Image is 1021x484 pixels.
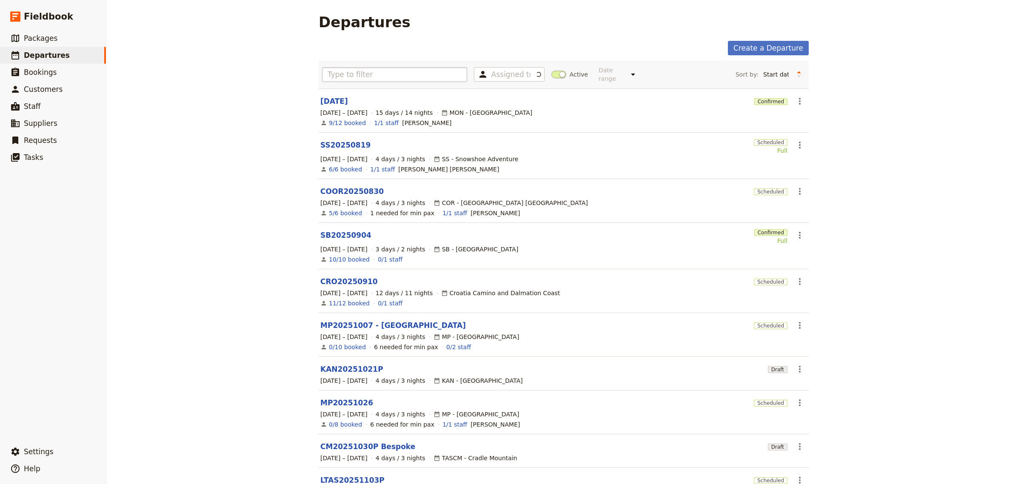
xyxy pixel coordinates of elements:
[754,229,787,236] span: Confirmed
[374,343,438,351] div: 6 needed for min pax
[370,165,395,174] a: 1/1 staff
[319,14,411,31] h1: Departures
[376,245,425,253] span: 3 days / 2 nights
[320,230,371,240] a: SB20250904
[736,70,759,79] span: Sort by:
[433,333,519,341] div: MP - [GEOGRAPHIC_DATA]
[320,441,415,452] a: CM20251030P Bespoke
[570,70,588,79] span: Active
[754,279,787,285] span: Scheduled
[754,322,787,329] span: Scheduled
[793,274,807,289] button: Actions
[759,68,793,81] select: Sort by:
[329,420,362,429] a: View the bookings for this departure
[320,333,368,341] span: [DATE] – [DATE]
[24,68,57,77] span: Bookings
[754,188,787,195] span: Scheduled
[320,96,348,106] a: [DATE]
[793,228,807,242] button: Actions
[320,186,384,196] a: COOR20250830
[329,343,366,351] a: View the bookings for this departure
[24,119,57,128] span: Suppliers
[376,333,425,341] span: 4 days / 3 nights
[441,108,533,117] div: MON - [GEOGRAPHIC_DATA]
[24,10,73,23] span: Fieldbook
[793,318,807,333] button: Actions
[376,289,433,297] span: 12 days / 11 nights
[329,209,362,217] a: View the bookings for this departure
[320,320,466,330] a: MP20251007 - [GEOGRAPHIC_DATA]
[754,236,787,245] div: Full
[370,209,434,217] div: 1 needed for min pax
[446,343,471,351] a: 0/2 staff
[793,184,807,199] button: Actions
[24,136,57,145] span: Requests
[398,165,499,174] span: Frith Hudson Graham
[378,255,402,264] a: 0/1 staff
[793,362,807,376] button: Actions
[433,245,519,253] div: SB - [GEOGRAPHIC_DATA]
[24,85,63,94] span: Customers
[728,41,809,55] a: Create a Departure
[376,108,433,117] span: 15 days / 14 nights
[793,94,807,108] button: Actions
[376,155,425,163] span: 4 days / 3 nights
[320,245,368,253] span: [DATE] – [DATE]
[320,108,368,117] span: [DATE] – [DATE]
[793,439,807,454] button: Actions
[378,299,402,307] a: 0/1 staff
[471,420,520,429] span: Melinda Russell
[433,410,519,419] div: MP - [GEOGRAPHIC_DATA]
[329,119,366,127] a: View the bookings for this departure
[320,398,373,408] a: MP20251026
[329,165,362,174] a: View the bookings for this departure
[320,276,378,287] a: CRO20250910
[754,146,787,155] div: Full
[329,299,370,307] a: View the bookings for this departure
[433,376,523,385] div: KAN - [GEOGRAPHIC_DATA]
[24,51,70,60] span: Departures
[754,477,787,484] span: Scheduled
[402,119,451,127] span: Rebecca Arnott
[793,68,805,81] button: Change sort direction
[24,102,41,111] span: Staff
[320,199,368,207] span: [DATE] – [DATE]
[442,420,467,429] a: 1/1 staff
[322,67,467,82] input: Type to filter
[433,155,519,163] div: SS - Snowshoe Adventure
[433,454,517,462] div: TASCM - Cradle Mountain
[768,366,787,373] span: Draft
[376,410,425,419] span: 4 days / 3 nights
[471,209,520,217] span: Lisa Marshall
[24,447,54,456] span: Settings
[768,444,787,450] span: Draft
[491,69,530,80] input: Assigned to
[754,139,787,146] span: Scheduled
[24,153,43,162] span: Tasks
[793,396,807,410] button: Actions
[320,289,368,297] span: [DATE] – [DATE]
[320,454,368,462] span: [DATE] – [DATE]
[374,119,399,127] a: 1/1 staff
[376,199,425,207] span: 4 days / 3 nights
[754,400,787,407] span: Scheduled
[24,464,40,473] span: Help
[329,255,370,264] a: View the bookings for this departure
[24,34,57,43] span: Packages
[442,209,467,217] a: 1/1 staff
[320,155,368,163] span: [DATE] – [DATE]
[320,376,368,385] span: [DATE] – [DATE]
[376,454,425,462] span: 4 days / 3 nights
[376,376,425,385] span: 4 days / 3 nights
[320,140,371,150] a: SS20250819
[320,364,383,374] a: KAN20251021P
[320,410,368,419] span: [DATE] – [DATE]
[370,420,434,429] div: 6 needed for min pax
[441,289,560,297] div: Croatia Camino and Dalmation Coast
[433,199,588,207] div: COR - [GEOGRAPHIC_DATA] [GEOGRAPHIC_DATA]
[754,98,787,105] span: Confirmed
[793,138,807,152] button: Actions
